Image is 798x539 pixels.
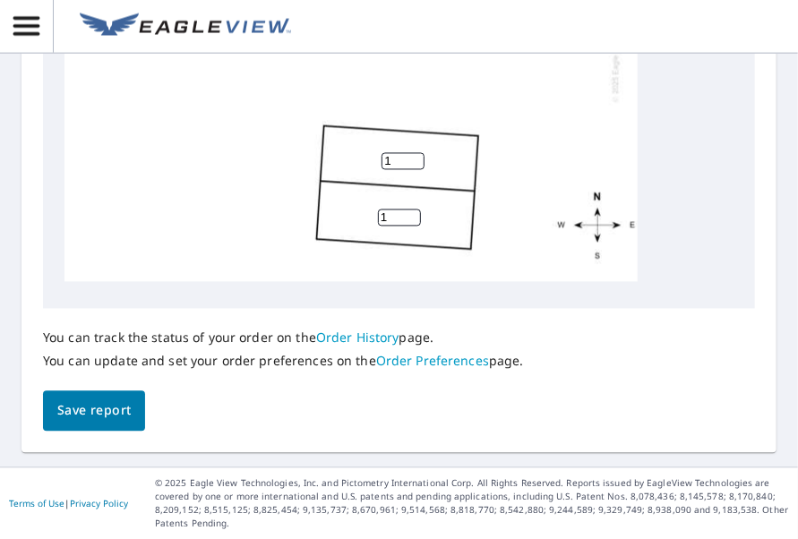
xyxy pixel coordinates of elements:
[9,498,64,510] a: Terms of Use
[70,498,128,510] a: Privacy Policy
[43,330,524,346] p: You can track the status of your order on the page.
[43,391,145,432] button: Save report
[69,3,302,51] a: EV Logo
[43,354,524,370] p: You can update and set your order preferences on the page.
[376,353,489,370] a: Order Preferences
[155,477,789,531] p: © 2025 Eagle View Technologies, Inc. and Pictometry International Corp. All Rights Reserved. Repo...
[80,13,291,40] img: EV Logo
[57,400,131,423] span: Save report
[9,499,128,509] p: |
[316,329,399,346] a: Order History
